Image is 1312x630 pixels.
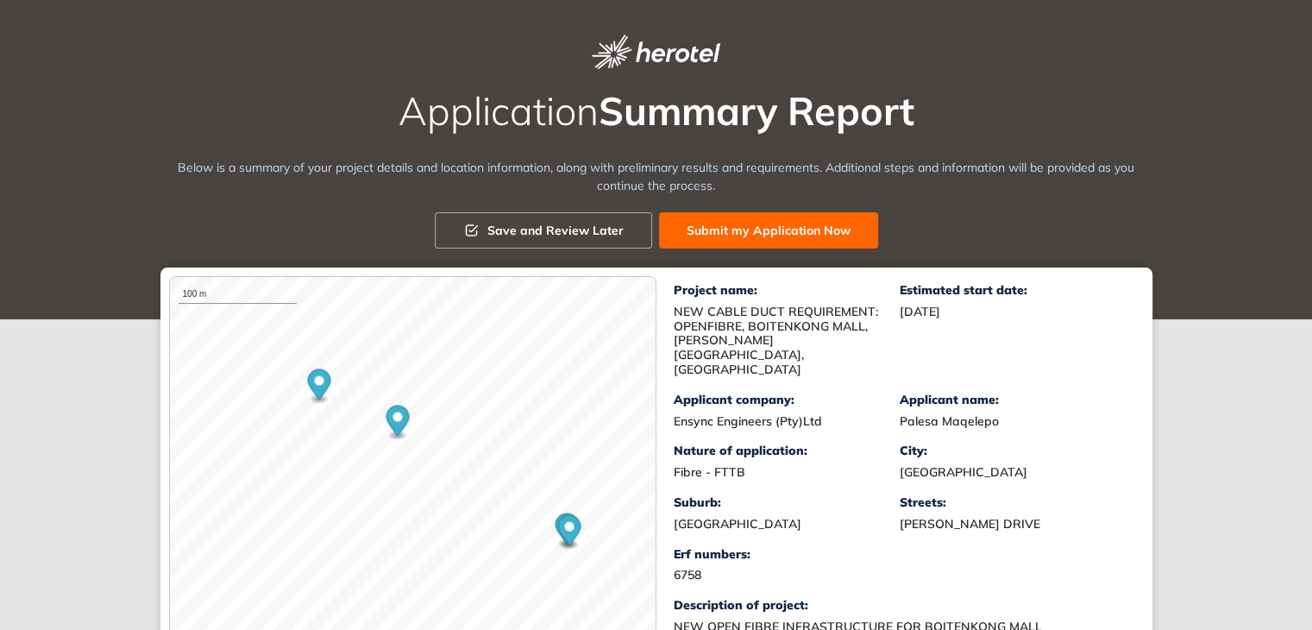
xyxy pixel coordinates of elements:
[592,35,719,69] img: logo
[674,465,901,480] div: Fibre - FTTB
[179,286,297,304] div: 100 m
[557,515,581,551] div: Map marker
[674,305,901,377] div: NEW CABLE DUCT REQUIREMENT: OPENFIBRE, BOITENKONG MALL, [PERSON_NAME][GEOGRAPHIC_DATA], [GEOGRAPH...
[900,444,1127,458] div: City:
[160,90,1152,133] h2: Application
[674,547,901,562] div: Erf numbers:
[900,517,1127,532] div: [PERSON_NAME] DRIVE
[900,465,1127,480] div: [GEOGRAPHIC_DATA]
[487,221,624,240] span: Save and Review Later
[307,369,330,405] div: Map marker
[386,406,409,441] div: Map marker
[555,513,578,549] div: Map marker
[674,393,901,407] div: Applicant company:
[160,159,1152,195] div: Below is a summary of your project details and location information, along with preliminary resul...
[900,495,1127,510] div: Streets:
[674,444,901,458] div: Nature of application:
[674,414,901,429] div: Ensync Engineers (Pty)Ltd
[435,212,652,249] button: Save and Review Later
[659,212,878,249] button: Submit my Application Now
[900,305,1127,319] div: [DATE]
[687,221,851,240] span: Submit my Application Now
[674,568,901,583] div: 6758
[900,414,1127,429] div: Palesa Maqelepo
[674,495,901,510] div: Suburb:
[674,598,1127,613] div: Description of project:
[674,283,901,298] div: Project name:
[674,517,901,532] div: [GEOGRAPHIC_DATA]
[599,86,914,135] span: Summary Report
[900,393,1127,407] div: Applicant name:
[900,283,1127,298] div: Estimated start date:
